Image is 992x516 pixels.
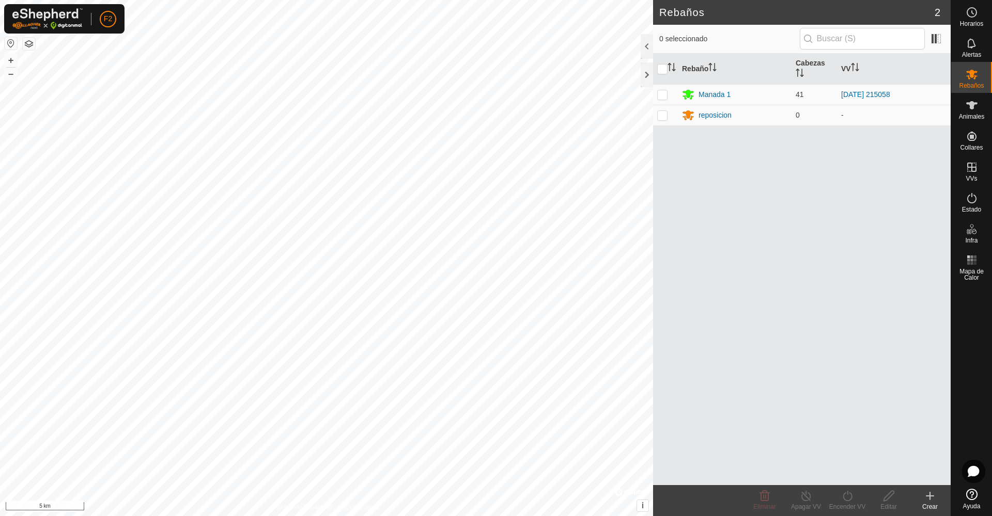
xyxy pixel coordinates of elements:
[800,28,925,50] input: Buscar (S)
[699,110,732,121] div: reposicion
[796,90,804,99] span: 41
[659,6,935,19] h2: Rebaños
[868,502,909,511] div: Editar
[699,89,731,100] div: Manada 1
[960,21,983,27] span: Horarios
[708,64,717,73] p-sorticon: Activar para ordenar
[827,502,868,511] div: Encender VV
[837,54,951,85] th: VV
[963,503,981,509] span: Ayuda
[792,54,837,85] th: Cabezas
[753,503,776,510] span: Eliminar
[12,8,83,29] img: Logo Gallagher
[659,34,800,44] span: 0 seleccionado
[796,111,800,119] span: 0
[5,54,17,67] button: +
[345,503,380,512] a: Contáctenos
[962,206,981,213] span: Estado
[637,500,648,511] button: i
[837,105,951,125] td: -
[668,64,676,73] p-sorticon: Activar para ordenar
[5,37,17,50] button: Restablecer Mapa
[5,68,17,80] button: –
[23,38,35,50] button: Capas del Mapa
[951,485,992,513] a: Ayuda
[642,501,644,510] span: i
[909,502,951,511] div: Crear
[104,13,112,24] span: F2
[965,237,978,244] span: Infra
[841,90,890,99] a: [DATE] 215058
[960,144,983,151] span: Collares
[796,70,804,78] p-sorticon: Activar para ordenar
[954,268,989,281] span: Mapa de Calor
[851,64,859,73] p-sorticon: Activar para ordenar
[935,5,940,20] span: 2
[962,52,981,58] span: Alertas
[959,114,984,120] span: Animales
[959,83,984,89] span: Rebaños
[966,175,977,182] span: VVs
[785,502,827,511] div: Apagar VV
[678,54,792,85] th: Rebaño
[273,503,333,512] a: Política de Privacidad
